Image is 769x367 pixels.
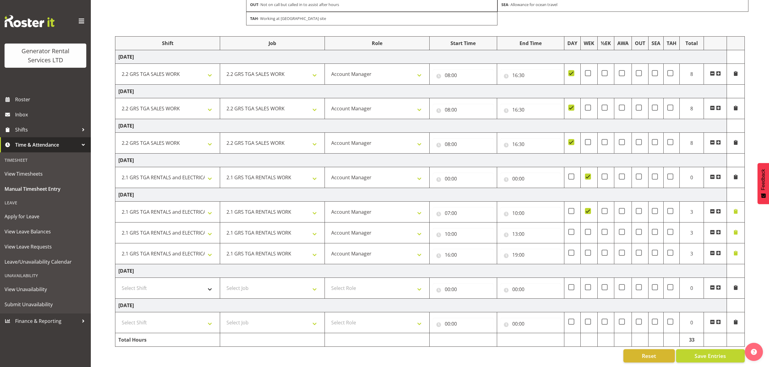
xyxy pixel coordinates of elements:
input: Click to select... [500,207,561,219]
input: Click to select... [500,249,561,261]
a: View Unavailability [2,282,89,297]
div: Generator Rental Services LTD [11,47,80,65]
a: Submit Unavailability [2,297,89,312]
span: Submit Unavailability [5,300,86,309]
td: 33 [680,333,704,346]
span: View Leave Balances [5,227,86,236]
div: Timesheet [2,154,89,166]
span: Roster [15,95,88,104]
a: View Timesheets [2,166,89,181]
button: Reset [623,349,675,362]
strong: OUT [250,2,258,7]
span: View Leave Requests [5,242,86,251]
td: 8 [680,98,704,119]
input: Click to select... [433,318,494,330]
td: 8 [680,63,704,84]
div: Shift [118,40,217,47]
input: Click to select... [433,228,494,240]
td: 0 [680,278,704,298]
span: Reset [642,352,656,360]
a: View Leave Requests [2,239,89,254]
div: OUT [635,40,645,47]
div: Start Time [433,40,494,47]
div: End Time [500,40,561,47]
img: help-xxl-2.png [751,349,757,355]
span: View Unavailability [5,285,86,294]
td: Total Hours [115,333,220,346]
td: [DATE] [115,264,727,278]
input: Click to select... [500,318,561,330]
span: Shifts [15,125,79,134]
div: - Working at [GEOGRAPHIC_DATA] site [246,12,497,25]
td: 3 [680,201,704,222]
a: Manual Timesheet Entry [2,181,89,196]
td: [DATE] [115,153,727,167]
div: ½EK [601,40,611,47]
div: Total [683,40,701,47]
span: View Timesheets [5,169,86,178]
strong: SEA [501,2,508,7]
td: [DATE] [115,119,727,132]
input: Click to select... [433,173,494,185]
td: 0 [680,167,704,188]
span: Apply for Leave [5,212,86,221]
span: Time & Attendance [15,140,79,149]
input: Click to select... [500,138,561,150]
a: Leave/Unavailability Calendar [2,254,89,269]
input: Click to select... [433,207,494,219]
td: [DATE] [115,50,727,63]
div: DAY [567,40,577,47]
td: 3 [680,222,704,243]
input: Click to select... [433,283,494,295]
button: Save Entries [676,349,745,362]
div: TAH [667,40,676,47]
input: Click to select... [500,228,561,240]
span: Leave/Unavailability Calendar [5,257,86,266]
td: 8 [680,132,704,153]
span: Save Entries [695,352,726,360]
input: Click to select... [500,173,561,185]
div: AWA [617,40,629,47]
div: Job [223,40,322,47]
td: [DATE] [115,188,727,201]
input: Click to select... [500,283,561,295]
div: WEK [584,40,594,47]
input: Click to select... [433,138,494,150]
div: Role [328,40,426,47]
div: Leave [2,196,89,209]
span: Manual Timesheet Entry [5,184,86,193]
input: Click to select... [433,69,494,81]
td: 3 [680,243,704,264]
span: Feedback [761,169,766,190]
td: 0 [680,312,704,333]
strong: TAH [250,16,258,21]
input: Click to select... [500,69,561,81]
a: View Leave Balances [2,224,89,239]
img: Rosterit website logo [5,15,54,27]
a: Apply for Leave [2,209,89,224]
div: Unavailability [2,269,89,282]
input: Click to select... [433,104,494,116]
div: SEA [652,40,660,47]
td: [DATE] [115,84,727,98]
input: Click to select... [500,104,561,116]
span: Inbox [15,110,88,119]
input: Click to select... [433,249,494,261]
td: [DATE] [115,298,727,312]
button: Feedback - Show survey [757,163,769,204]
span: Finance & Reporting [15,317,79,326]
